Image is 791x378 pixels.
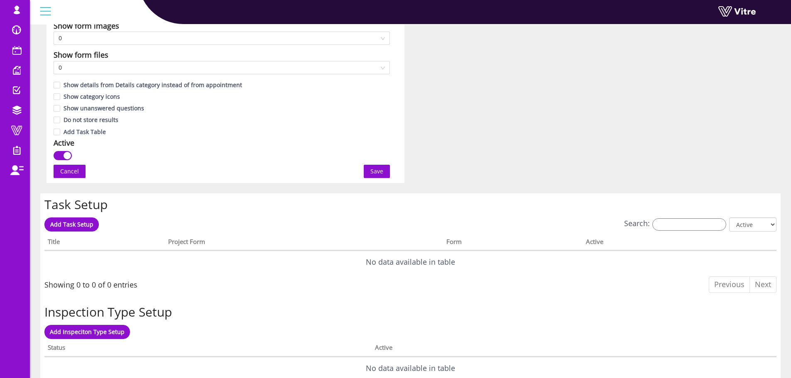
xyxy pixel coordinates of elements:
[44,217,99,232] a: Add Task Setup
[44,251,776,273] td: No data available in table
[624,217,726,230] label: Search:
[372,341,689,357] th: Active
[54,165,86,178] button: Cancel
[54,20,119,32] div: Show form images
[50,220,93,228] span: Add Task Setup
[44,198,776,211] h2: Task Setup
[59,61,385,74] span: 0
[44,276,137,290] div: Showing 0 to 0 of 0 entries
[60,128,109,136] span: Add Task Table
[652,218,726,231] input: Search:
[364,165,390,178] button: Save
[44,325,130,339] a: Add Inspeciton Type Setup
[443,235,583,251] th: Form
[44,305,776,319] h2: Inspection Type Setup
[60,104,147,112] span: Show unanswered questions
[44,235,165,251] th: Title
[60,116,122,124] span: Do not store results
[60,93,123,100] span: Show category icons
[54,137,74,149] div: Active
[54,49,108,61] div: Show form files
[59,32,385,44] span: 0
[60,81,245,89] span: Show details from Details category instead of from appointment
[50,328,125,336] span: Add Inspeciton Type Setup
[370,167,383,176] span: Save
[583,235,735,251] th: Active
[60,167,79,176] span: Cancel
[44,341,372,357] th: Status
[165,235,443,251] th: Project Form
